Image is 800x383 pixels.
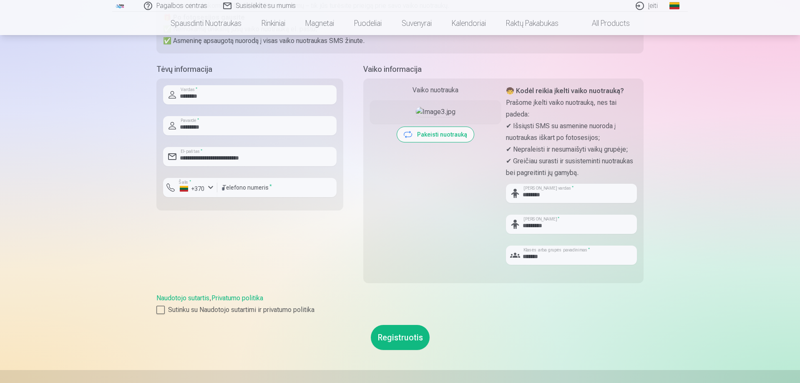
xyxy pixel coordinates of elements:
h5: Tėvų informacija [156,63,343,75]
button: Registruotis [371,325,430,350]
button: Šalis*+370 [163,178,217,197]
a: Raktų pakabukas [496,12,569,35]
div: Vaiko nuotrauka [370,85,501,95]
h5: Vaiko informacija [363,63,644,75]
strong: 🧒 Kodėl reikia įkelti vaiko nuotrauką? [506,87,624,95]
p: ✔ Išsiųsti SMS su asmenine nuoroda į nuotraukas iškart po fotosesijos; [506,120,637,144]
p: Prašome įkelti vaiko nuotrauką, nes tai padeda: [506,97,637,120]
a: Rinkiniai [252,12,295,35]
img: /fa2 [116,3,125,8]
a: Magnetai [295,12,344,35]
label: Sutinku su Naudotojo sutartimi ir privatumo politika [156,305,644,315]
a: Puodeliai [344,12,392,35]
div: , [156,293,644,315]
div: +370 [180,185,205,193]
button: Pakeisti nuotrauką [397,127,474,142]
p: ✔ Greičiau surasti ir susisteminti nuotraukas bei pagreitinti jų gamybą. [506,155,637,179]
img: Image3.jpg [416,107,455,117]
p: ✔ Nepraleisti ir nesumaišyti vaikų grupėje; [506,144,637,155]
a: Kalendoriai [442,12,496,35]
a: Suvenyrai [392,12,442,35]
a: Privatumo politika [211,294,263,302]
p: ✅ Asmeninę apsaugotą nuorodą į visas vaiko nuotraukas SMS žinute. [163,35,637,47]
label: Šalis [176,179,194,185]
a: All products [569,12,640,35]
a: Naudotojo sutartis [156,294,209,302]
a: Spausdinti nuotraukas [161,12,252,35]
